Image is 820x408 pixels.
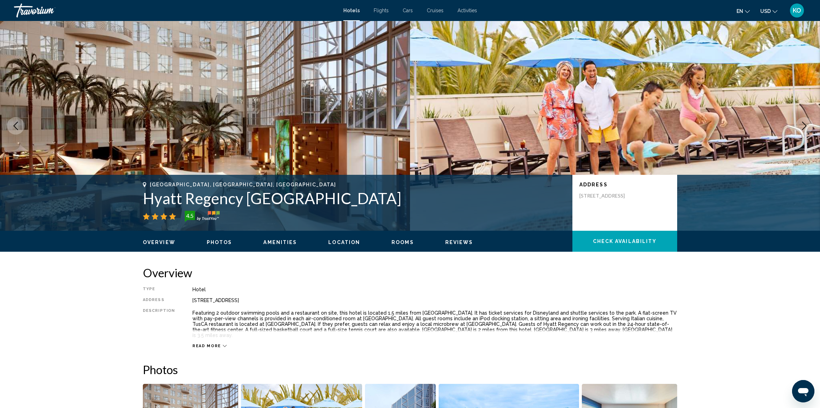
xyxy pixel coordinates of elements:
[760,6,777,16] button: Change currency
[192,343,227,349] button: Read more
[143,189,565,207] h1: Hyatt Regency [GEOGRAPHIC_DATA]
[192,344,221,348] span: Read more
[192,298,677,303] div: [STREET_ADDRESS]
[760,8,771,14] span: USD
[263,239,297,245] button: Amenities
[374,8,389,13] a: Flights
[143,239,175,245] button: Overview
[143,266,677,280] h2: Overview
[143,308,175,340] div: Description
[14,3,336,17] a: Travorium
[579,193,635,199] p: [STREET_ADDRESS]
[572,231,677,252] button: Check Availability
[7,117,24,135] button: Previous image
[143,363,677,377] h2: Photos
[192,287,677,292] div: Hotel
[793,7,801,14] span: KO
[192,310,677,338] p: Featuring 2 outdoor swimming pools and a restaurant on site, this hotel is located 1.5 miles from...
[737,6,750,16] button: Change language
[593,239,657,244] span: Check Availability
[150,182,336,187] span: [GEOGRAPHIC_DATA], [GEOGRAPHIC_DATA], [GEOGRAPHIC_DATA]
[445,239,473,245] button: Reviews
[143,298,175,303] div: Address
[737,8,743,14] span: en
[403,8,413,13] a: Cars
[207,239,232,245] button: Photos
[391,239,414,245] button: Rooms
[427,8,444,13] a: Cruises
[185,211,220,222] img: trustyou-badge-hor.svg
[796,117,813,135] button: Next image
[792,380,814,402] iframe: Button to launch messaging window
[579,182,670,187] p: Address
[183,212,197,220] div: 4.5
[457,8,477,13] a: Activities
[328,239,360,245] button: Location
[143,287,175,292] div: Type
[788,3,806,18] button: User Menu
[343,8,360,13] a: Hotels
